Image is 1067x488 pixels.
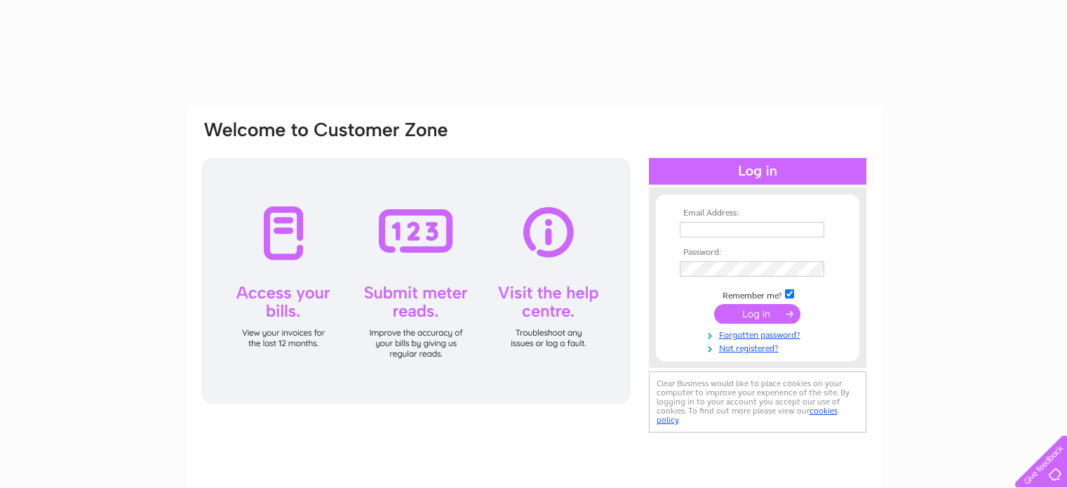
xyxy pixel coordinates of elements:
th: Password: [676,248,839,258]
a: Not registered? [680,341,839,354]
div: Clear Business would like to place cookies on your computer to improve your experience of the sit... [649,371,866,433]
a: cookies policy [657,406,838,425]
input: Submit [714,304,800,324]
a: Forgotten password? [680,327,839,341]
td: Remember me? [676,287,839,301]
th: Email Address: [676,209,839,218]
